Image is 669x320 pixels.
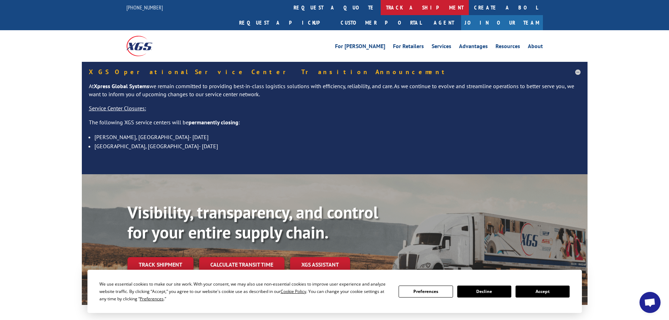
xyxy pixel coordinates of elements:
[399,286,453,298] button: Preferences
[432,44,451,51] a: Services
[516,286,570,298] button: Accept
[127,201,378,243] b: Visibility, transparency, and control for your entire supply chain.
[640,292,661,313] a: Open chat
[335,44,385,51] a: For [PERSON_NAME]
[461,15,543,30] a: Join Our Team
[140,296,164,302] span: Preferences
[427,15,461,30] a: Agent
[457,286,511,298] button: Decline
[94,83,149,90] strong: Xpress Global Systems
[127,257,194,272] a: Track shipment
[393,44,424,51] a: For Retailers
[89,82,581,105] p: At we remain committed to providing best-in-class logistics solutions with efficiency, reliabilit...
[94,142,581,151] li: [GEOGRAPHIC_DATA], [GEOGRAPHIC_DATA]- [DATE]
[94,132,581,142] li: [PERSON_NAME], [GEOGRAPHIC_DATA]- [DATE]
[89,118,581,132] p: The following XGS service centers will be :
[290,257,350,272] a: XGS ASSISTANT
[335,15,427,30] a: Customer Portal
[89,69,581,75] h5: XGS Operational Service Center Transition Announcement
[281,288,306,294] span: Cookie Policy
[459,44,488,51] a: Advantages
[89,105,146,112] u: Service Center Closures:
[199,257,284,272] a: Calculate transit time
[87,270,582,313] div: Cookie Consent Prompt
[528,44,543,51] a: About
[99,280,390,302] div: We use essential cookies to make our site work. With your consent, we may also use non-essential ...
[126,4,163,11] a: [PHONE_NUMBER]
[189,119,238,126] strong: permanently closing
[234,15,335,30] a: Request a pickup
[496,44,520,51] a: Resources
